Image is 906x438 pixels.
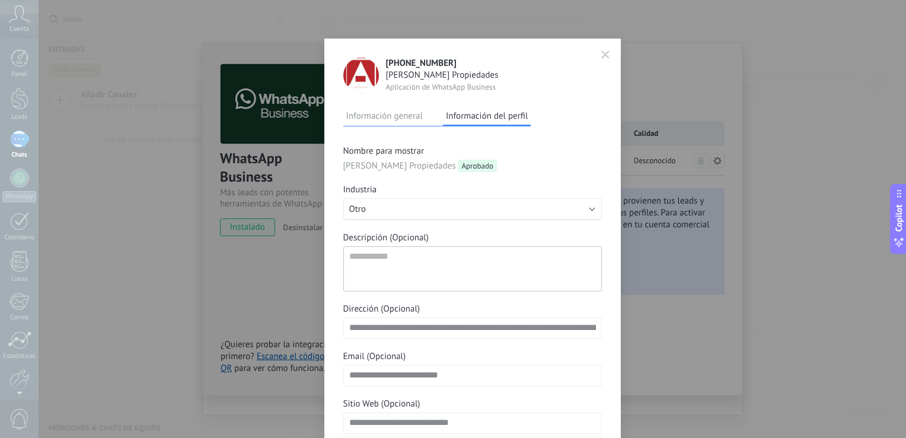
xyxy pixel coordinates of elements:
[443,107,531,126] button: Información del perfil
[386,69,499,81] span: [PERSON_NAME] Propiedades
[893,205,905,232] span: Copilot
[343,303,420,315] span: Dirección (Opcional)
[343,145,425,157] span: Nombre para mostrar
[343,160,456,172] span: [PERSON_NAME] Propiedades
[343,184,377,196] span: Industria
[344,318,601,337] input: Dirección (Opcional)
[343,107,426,125] button: Información general
[343,58,379,93] img: 56106048_572340723251666_8607175299395747840_n.jpg
[344,413,601,432] input: Sitio Web (Opcional)
[343,232,429,244] span: Descripción (Opcional)
[343,398,420,410] span: Sitio Web (Opcional)
[343,198,602,220] button: Industria
[386,58,499,69] span: [PHONE_NUMBER]
[343,351,406,363] span: Email (Opcional)
[458,160,496,172] span: Aprobado
[349,204,366,215] span: Otro
[386,81,499,93] span: Aplicación de WhatsApp Business
[344,366,601,385] input: Email (Opcional)
[343,246,602,291] textarea: Descripción (Opcional)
